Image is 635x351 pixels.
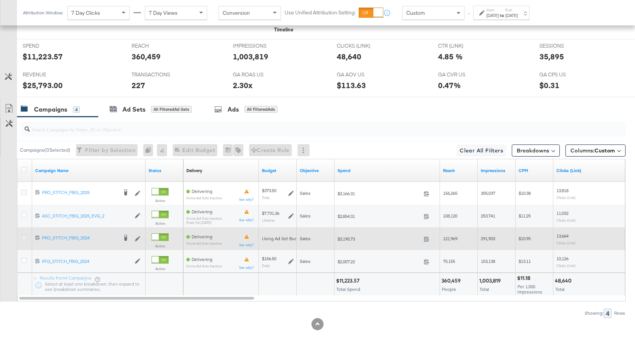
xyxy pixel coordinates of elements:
div: Campaigns ( 0 Selected) [20,147,70,154]
span: GA AOV US [337,71,393,78]
sub: ends on [DATE] [186,221,222,225]
div: $7,731.36 [262,210,279,216]
span: SPEND [23,42,79,50]
div: 1,003,819 [479,277,503,284]
span: GA CPS US [539,71,596,78]
span: 108,120 [443,213,457,219]
div: Delivery [186,168,202,174]
a: The number of times your ad was served. On mobile apps an ad is counted as served the first time ... [481,168,513,174]
button: Clear All Filters [457,144,506,157]
span: $11.25 [519,213,531,219]
span: $3,166.31 [338,191,421,196]
span: 13,664 [556,233,568,239]
span: Clear All Filters [460,146,503,155]
div: 48,640 [337,51,361,62]
span: $13.11 [519,258,531,264]
span: ↑ [465,13,472,16]
a: Shows the current state of your Ad Campaign. [149,168,180,174]
div: 360,459 [441,277,463,284]
div: $0.31 [539,80,559,91]
span: CTR (LINK) [438,42,495,50]
div: Attribution Window: [23,10,63,16]
span: $10.95 [519,236,531,241]
div: 4 [604,309,612,318]
span: 13,818 [556,188,568,193]
div: 1,003,819 [233,51,268,62]
div: Timeline [274,26,293,33]
div: 48,640 [555,277,574,284]
a: ASC_STITCH_FBIG_2025_EVG_2 [42,213,131,219]
span: Delivering [192,209,212,214]
a: The number of clicks on links appearing on your ad or Page that direct people to your sites off F... [556,168,626,174]
span: REVENUE [23,71,79,78]
div: Showing: [584,311,604,316]
div: $156.50 [262,256,276,262]
div: $11.18 [517,275,533,282]
div: 227 [132,80,145,91]
span: REACH [132,42,188,50]
div: 0 [143,144,157,156]
div: [DATE] [486,12,499,19]
span: Delivering [192,256,212,262]
div: $113.63 [337,80,366,91]
span: Delivering [192,188,212,194]
div: $25,793.00 [23,80,63,91]
button: Columns:Custom [565,144,626,157]
div: 35,895 [539,51,564,62]
div: [DATE] [505,12,518,19]
span: 153,138 [481,258,495,264]
div: Using Ad Set Budget [262,236,304,242]
a: RTG_STITCH_FBIG_2024 [42,258,131,265]
span: GA ROAS US [233,71,290,78]
sub: Daily [262,263,270,268]
sub: Clicks (Link) [556,195,576,200]
label: Active [152,266,169,271]
span: SESSIONS [539,42,596,50]
sub: Some Ad Sets Inactive [186,241,222,245]
div: 4 [73,106,80,113]
span: 75,155 [443,258,455,264]
sub: Clicks (Link) [556,218,576,222]
span: Sales [300,258,311,264]
a: The maximum amount you're willing to spend on your ads, on average each day or over the lifetime ... [262,168,294,174]
span: 291,903 [481,236,495,241]
button: Breakdowns [512,144,560,157]
sub: Some Ad Sets Inactive [186,216,222,221]
span: TRANSACTIONS [132,71,188,78]
div: 0.47% [438,80,461,91]
div: Campaigns [34,105,67,114]
sub: Clicks (Link) [556,241,576,245]
a: The number of people your ad was served to. [443,168,475,174]
sub: Daily [262,195,270,200]
span: 7 Day Clicks [71,9,100,16]
a: The total amount spent to date. [338,168,437,174]
label: Active [152,221,169,226]
label: Active [152,198,169,203]
span: CLICKS (LINK) [337,42,393,50]
span: Total Spend [336,286,360,292]
div: $11,223.57 [336,277,362,284]
label: End: [505,8,518,12]
div: All Filtered Ads [245,106,277,113]
sub: Some Ad Sets Inactive [186,264,222,268]
sub: Some Ad Sets Inactive [186,196,222,200]
div: All Filtered Ad Sets [151,106,192,113]
span: Columns: [570,147,615,154]
span: $2,854.31 [338,213,421,219]
span: Delivering [192,234,212,239]
span: Sales [300,213,311,219]
span: $3,195.73 [338,236,421,242]
a: The average cost you've paid to have 1,000 impressions of your ad. [519,168,550,174]
div: RTG_STITCH_FBIG_2024 [42,258,131,264]
div: 2.30x [233,80,252,91]
span: IMPRESSIONS [233,42,290,50]
strong: to [499,12,505,18]
div: Ad Sets [122,105,146,114]
a: Your campaign's objective. [300,168,331,174]
span: 305,037 [481,190,495,196]
span: Total [555,286,565,292]
div: 360,459 [132,51,161,62]
span: Custom [406,9,425,16]
span: People [442,286,456,292]
sub: Clicks (Link) [556,263,576,268]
